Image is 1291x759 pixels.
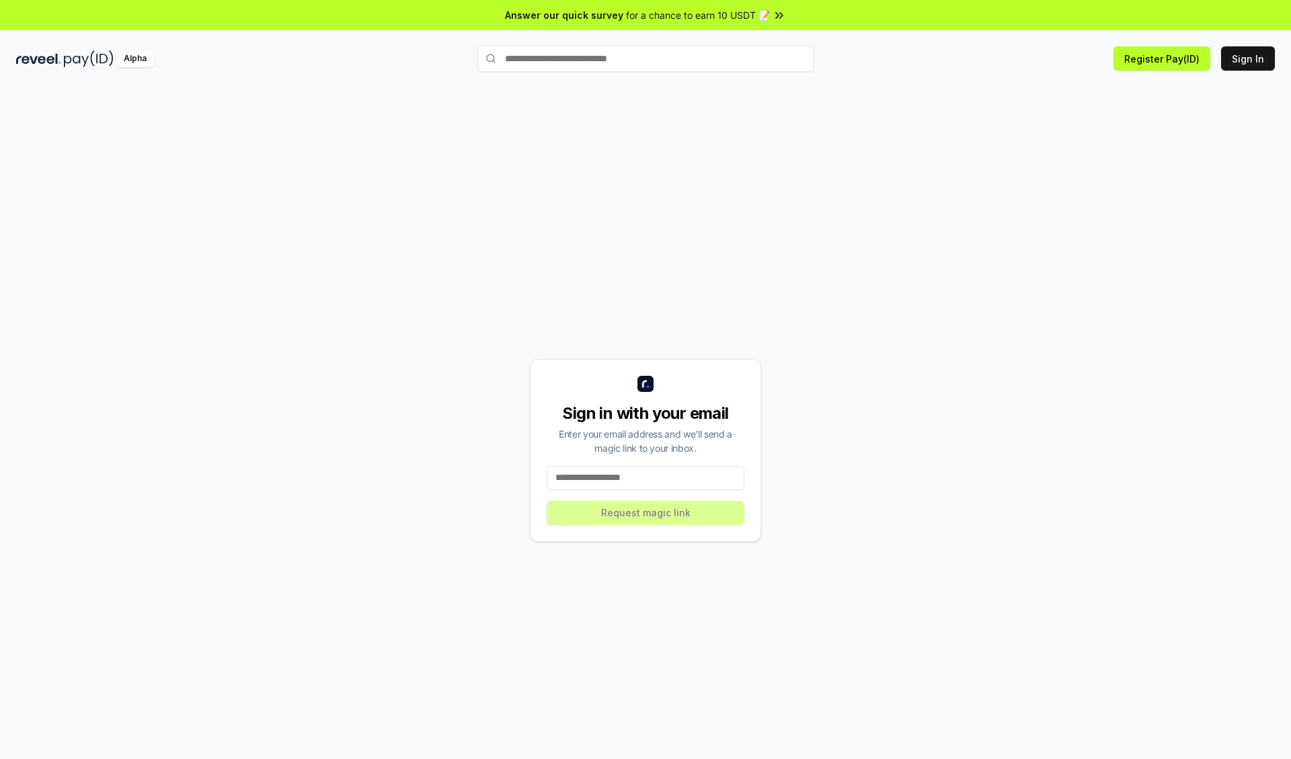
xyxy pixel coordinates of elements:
span: Answer our quick survey [505,8,623,22]
div: Enter your email address and we’ll send a magic link to your inbox. [547,427,744,455]
img: pay_id [64,50,114,67]
button: Sign In [1221,46,1275,71]
img: logo_small [637,376,654,392]
div: Sign in with your email [547,403,744,424]
img: reveel_dark [16,50,61,67]
button: Register Pay(ID) [1113,46,1210,71]
div: Alpha [116,50,154,67]
span: for a chance to earn 10 USDT 📝 [626,8,770,22]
